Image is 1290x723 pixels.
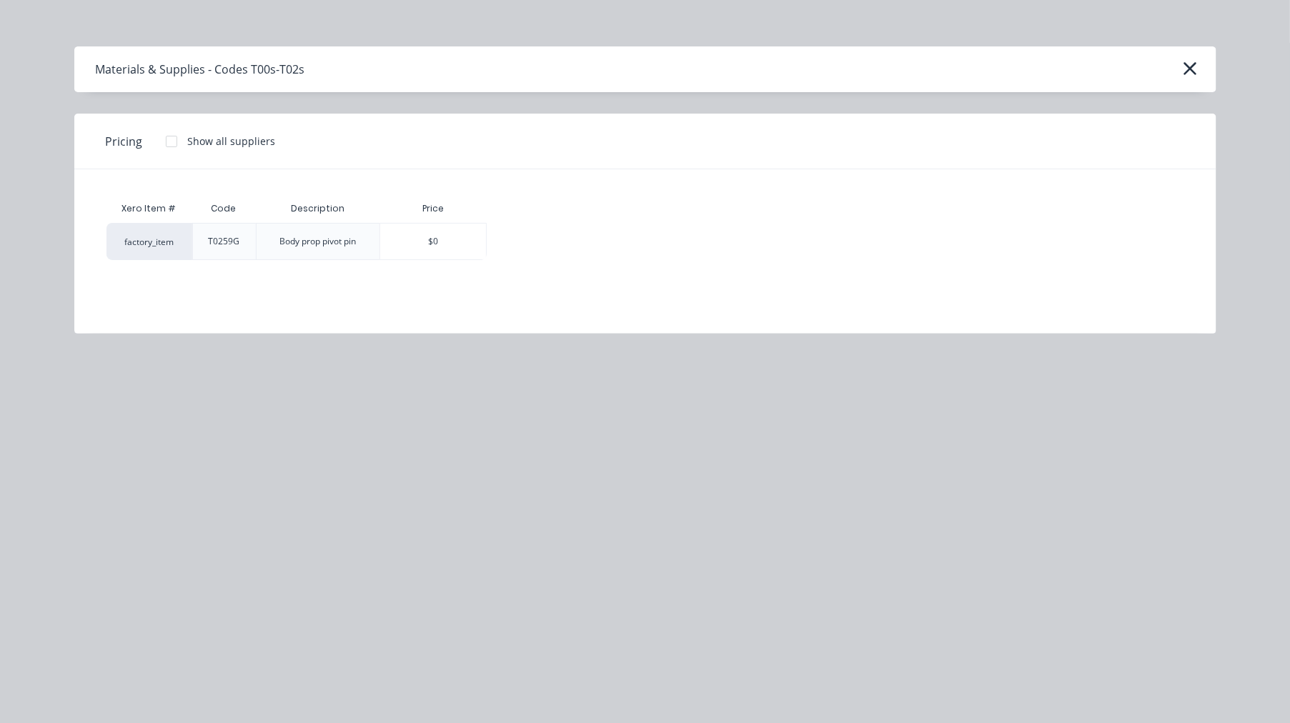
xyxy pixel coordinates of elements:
[106,194,192,223] div: Xero Item #
[96,61,305,78] div: Materials & Supplies - Codes T00s-T02s
[209,235,240,248] div: T0259G
[380,224,486,259] div: $0
[106,133,143,150] span: Pricing
[188,134,276,149] div: Show all suppliers
[106,223,192,260] div: factory_item
[279,235,356,248] div: Body prop pivot pin
[200,191,248,226] div: Code
[279,191,356,226] div: Description
[379,194,487,223] div: Price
